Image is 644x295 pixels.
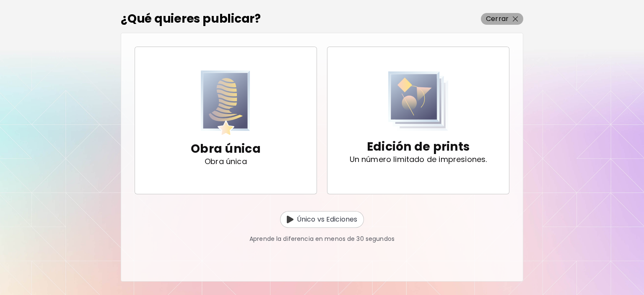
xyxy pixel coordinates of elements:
[350,155,487,164] p: Un número limitado de impresiones.
[191,141,261,157] p: Obra única
[201,70,250,136] img: Unique Artwork
[287,216,293,223] img: Unique vs Edition
[135,47,317,194] button: Unique ArtworkObra únicaObra única
[388,70,449,132] img: Print Edition
[327,47,509,194] button: Print EditionEdición de printsUn número limitado de impresiones.
[297,214,358,225] p: Único vs Ediciones
[280,211,364,228] button: Unique vs EditionÚnico vs Ediciones
[367,138,470,155] p: Edición de prints
[249,235,395,243] p: Aprende la diferencia en menos de 30 segundos
[205,157,247,166] p: Obra única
